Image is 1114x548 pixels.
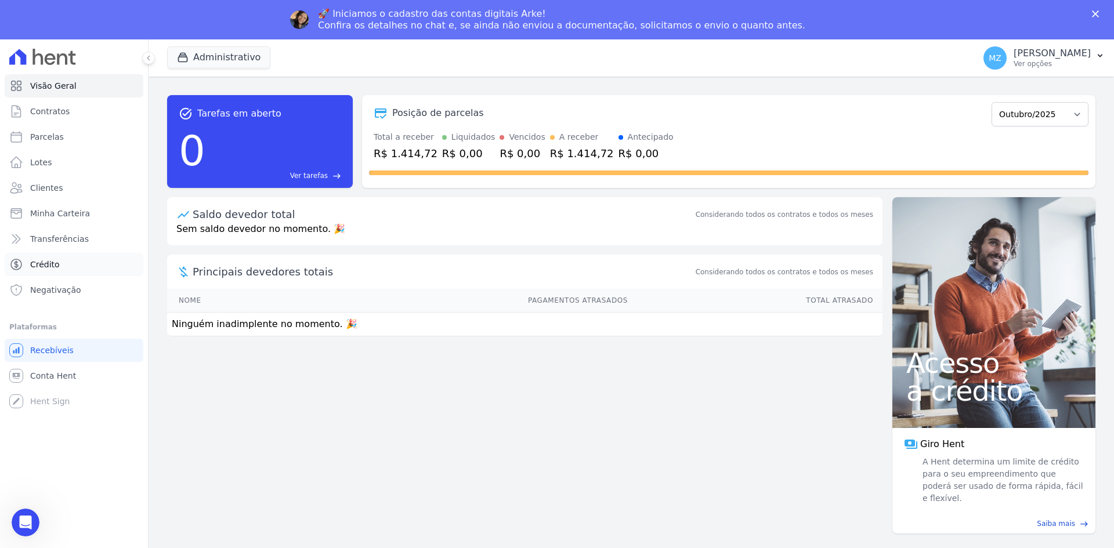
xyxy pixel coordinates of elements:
div: Plataformas [9,320,139,334]
a: Recebíveis [5,339,143,362]
span: east [332,172,341,180]
span: Contratos [30,106,70,117]
p: [PERSON_NAME] [1014,48,1091,59]
span: Conta Hent [30,370,76,382]
p: Sem saldo devedor no momento. 🎉 [167,222,882,245]
div: A receber [559,131,599,143]
span: Crédito [30,259,60,270]
div: Saldo devedor total [193,206,693,222]
div: Liquidados [451,131,495,143]
a: Visão Geral [5,74,143,97]
span: Clientes [30,182,63,194]
div: Posição de parcelas [392,106,484,120]
div: R$ 1.414,72 [374,146,437,161]
span: Tarefas em aberto [197,107,281,121]
div: R$ 0,00 [619,146,674,161]
span: task_alt [179,107,193,121]
div: 🚀 Iniciamos o cadastro das contas digitais Arke! Confira os detalhes no chat e, se ainda não envi... [318,8,805,31]
a: Crédito [5,253,143,276]
span: Transferências [30,233,89,245]
div: Considerando todos os contratos e todos os meses [696,209,873,220]
div: R$ 0,00 [500,146,545,161]
a: Contratos [5,100,143,123]
span: Minha Carteira [30,208,90,219]
span: a crédito [906,377,1082,405]
span: Saiba mais [1037,518,1075,529]
div: Vencidos [509,131,545,143]
div: R$ 0,00 [442,146,495,161]
th: Nome [167,289,295,313]
div: Antecipado [628,131,674,143]
th: Total Atrasado [628,289,882,313]
a: Clientes [5,176,143,199]
span: Lotes [30,157,52,168]
th: Pagamentos Atrasados [295,289,628,313]
span: Parcelas [30,131,64,143]
span: Acesso [906,349,1082,377]
a: Parcelas [5,125,143,148]
span: Ver tarefas [290,170,328,181]
a: Negativação [5,278,143,302]
a: Transferências [5,227,143,251]
span: A Hent determina um limite de crédito para o seu empreendimento que poderá ser usado de forma ráp... [920,456,1084,505]
a: Minha Carteira [5,202,143,225]
span: Negativação [30,284,81,296]
div: Fechar [1092,10,1104,17]
span: Visão Geral [30,80,77,92]
a: Ver tarefas east [210,170,341,181]
div: Total a receber [374,131,437,143]
span: Giro Hent [920,437,964,451]
iframe: Intercom live chat [12,509,39,536]
div: 0 [179,121,205,181]
td: Ninguém inadimplente no momento. 🎉 [167,313,882,336]
span: east [1080,520,1088,528]
span: MZ [989,54,1001,62]
button: MZ [PERSON_NAME] Ver opções [974,42,1114,74]
button: Administrativo [167,46,270,68]
span: Recebíveis [30,344,74,356]
img: Profile image for Adriane [290,10,309,29]
a: Conta Hent [5,364,143,387]
span: Considerando todos os contratos e todos os meses [696,267,873,277]
span: Principais devedores totais [193,264,693,280]
p: Ver opções [1014,59,1091,68]
a: Lotes [5,151,143,174]
div: R$ 1.414,72 [550,146,614,161]
a: Saiba mais east [899,518,1088,529]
